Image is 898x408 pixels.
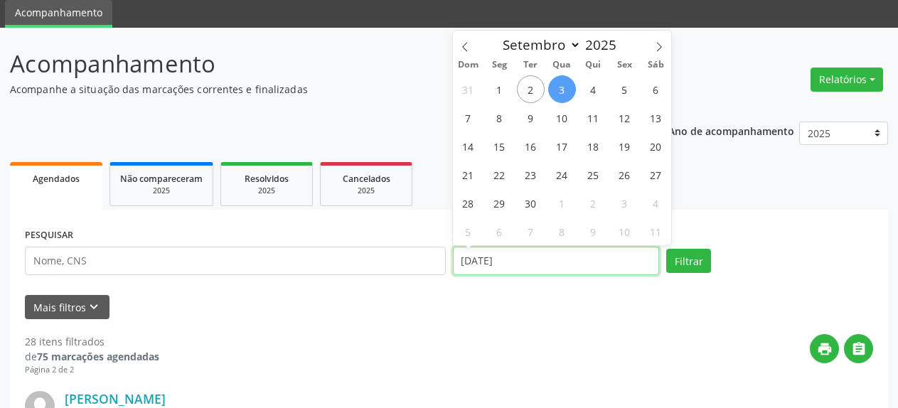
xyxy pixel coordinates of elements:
[640,60,671,70] span: Sáb
[579,132,607,160] span: Setembro 18, 2025
[811,68,883,92] button: Relatórios
[642,161,670,188] span: Setembro 27, 2025
[25,225,73,247] label: PESQUISAR
[517,132,545,160] span: Setembro 16, 2025
[548,218,576,245] span: Outubro 8, 2025
[245,173,289,185] span: Resolvidos
[454,132,482,160] span: Setembro 14, 2025
[454,189,482,217] span: Setembro 28, 2025
[548,104,576,131] span: Setembro 10, 2025
[65,391,166,407] a: [PERSON_NAME]
[517,75,545,103] span: Setembro 2, 2025
[331,186,402,196] div: 2025
[86,299,102,315] i: keyboard_arrow_down
[25,295,109,320] button: Mais filtroskeyboard_arrow_down
[579,161,607,188] span: Setembro 25, 2025
[548,75,576,103] span: Setembro 3, 2025
[454,75,482,103] span: Agosto 31, 2025
[611,132,638,160] span: Setembro 19, 2025
[517,161,545,188] span: Setembro 23, 2025
[486,104,513,131] span: Setembro 8, 2025
[611,218,638,245] span: Outubro 10, 2025
[453,60,484,70] span: Dom
[548,189,576,217] span: Outubro 1, 2025
[483,60,515,70] span: Seg
[486,75,513,103] span: Setembro 1, 2025
[810,334,839,363] button: print
[486,161,513,188] span: Setembro 22, 2025
[454,161,482,188] span: Setembro 21, 2025
[642,189,670,217] span: Outubro 4, 2025
[548,161,576,188] span: Setembro 24, 2025
[579,75,607,103] span: Setembro 4, 2025
[453,247,660,275] input: Selecione um intervalo
[486,132,513,160] span: Setembro 15, 2025
[611,104,638,131] span: Setembro 12, 2025
[120,173,203,185] span: Não compareceram
[517,104,545,131] span: Setembro 9, 2025
[496,35,582,55] select: Month
[10,82,625,97] p: Acompanhe a situação das marcações correntes e finalizadas
[668,122,794,139] p: Ano de acompanhamento
[517,218,545,245] span: Outubro 7, 2025
[517,189,545,217] span: Setembro 30, 2025
[642,104,670,131] span: Setembro 13, 2025
[486,189,513,217] span: Setembro 29, 2025
[120,186,203,196] div: 2025
[25,364,159,376] div: Página 2 de 2
[486,218,513,245] span: Outubro 6, 2025
[817,341,833,357] i: print
[609,60,640,70] span: Sex
[579,189,607,217] span: Outubro 2, 2025
[611,161,638,188] span: Setembro 26, 2025
[579,218,607,245] span: Outubro 9, 2025
[642,75,670,103] span: Setembro 6, 2025
[844,334,873,363] button: 
[581,36,628,54] input: Year
[454,104,482,131] span: Setembro 7, 2025
[454,218,482,245] span: Outubro 5, 2025
[25,247,446,275] input: Nome, CNS
[666,249,711,273] button: Filtrar
[37,350,159,363] strong: 75 marcações agendadas
[25,349,159,364] div: de
[642,218,670,245] span: Outubro 11, 2025
[577,60,609,70] span: Qui
[851,341,867,357] i: 
[33,173,80,185] span: Agendados
[231,186,302,196] div: 2025
[25,334,159,349] div: 28 itens filtrados
[10,46,625,82] p: Acompanhamento
[642,132,670,160] span: Setembro 20, 2025
[579,104,607,131] span: Setembro 11, 2025
[548,132,576,160] span: Setembro 17, 2025
[343,173,390,185] span: Cancelados
[546,60,577,70] span: Qua
[611,75,638,103] span: Setembro 5, 2025
[611,189,638,217] span: Outubro 3, 2025
[515,60,546,70] span: Ter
